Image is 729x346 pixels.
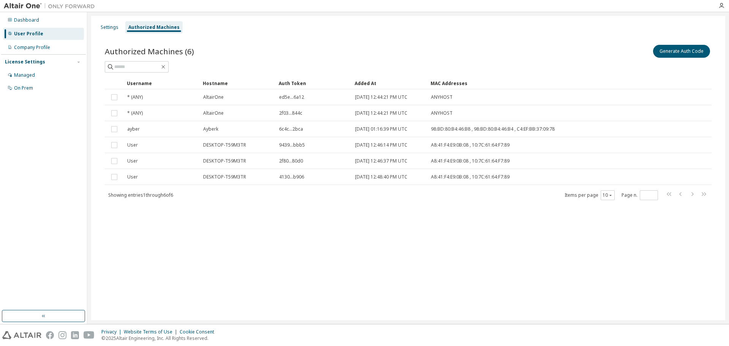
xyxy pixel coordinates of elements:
[180,329,219,335] div: Cookie Consent
[355,158,407,164] span: [DATE] 12:46:37 PM UTC
[565,190,615,200] span: Items per page
[279,94,304,100] span: ed5e...6a12
[279,126,303,132] span: 6c4c...2bca
[203,142,246,148] span: DESKTOP-T59M3TR
[101,24,118,30] div: Settings
[355,110,407,116] span: [DATE] 12:44:21 PM UTC
[279,142,305,148] span: 9439...bbb5
[203,174,246,180] span: DESKTOP-T59M3TR
[203,77,273,89] div: Hostname
[46,331,54,339] img: facebook.svg
[14,72,35,78] div: Managed
[653,45,710,58] button: Generate Auth Code
[355,126,407,132] span: [DATE] 01:16:39 PM UTC
[101,329,124,335] div: Privacy
[101,335,219,341] p: © 2025 Altair Engineering, Inc. All Rights Reserved.
[127,158,138,164] span: User
[127,126,140,132] span: ayber
[203,94,224,100] span: AltairOne
[431,142,510,148] span: A8:41:F4:E9:0B:08 , 10:7C:61:64:F7:89
[14,17,39,23] div: Dashboard
[279,77,349,89] div: Auth Token
[105,46,194,57] span: Authorized Machines (6)
[355,94,407,100] span: [DATE] 12:44:21 PM UTC
[124,329,180,335] div: Website Terms of Use
[127,77,197,89] div: Username
[128,24,180,30] div: Authorized Machines
[84,331,95,339] img: youtube.svg
[14,31,43,37] div: User Profile
[431,158,510,164] span: A8:41:F4:E9:0B:08 , 10:7C:61:64:F7:89
[279,158,303,164] span: 2f80...80d0
[127,94,143,100] span: * (ANY)
[279,110,302,116] span: 2f03...844c
[14,85,33,91] div: On Prem
[71,331,79,339] img: linkedin.svg
[203,158,246,164] span: DESKTOP-T59M3TR
[127,174,138,180] span: User
[355,77,424,89] div: Added At
[4,2,99,10] img: Altair One
[431,94,453,100] span: ANYHOST
[203,110,224,116] span: AltairOne
[127,142,138,148] span: User
[431,77,634,89] div: MAC Addresses
[14,44,50,51] div: Company Profile
[58,331,66,339] img: instagram.svg
[431,110,453,116] span: ANYHOST
[203,126,218,132] span: Ayberk
[2,331,41,339] img: altair_logo.svg
[622,190,658,200] span: Page n.
[279,174,304,180] span: 4130...b906
[355,142,407,148] span: [DATE] 12:46:14 PM UTC
[431,174,510,180] span: A8:41:F4:E9:0B:08 , 10:7C:61:64:F7:89
[355,174,407,180] span: [DATE] 12:48:40 PM UTC
[5,59,45,65] div: License Settings
[108,192,173,198] span: Showing entries 1 through 6 of 6
[127,110,143,116] span: * (ANY)
[603,192,613,198] button: 10
[431,126,555,132] span: 98:BD:80:B4:46:B8 , 98:BD:80:B4:46:B4 , C4:EF:BB:37:09:78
